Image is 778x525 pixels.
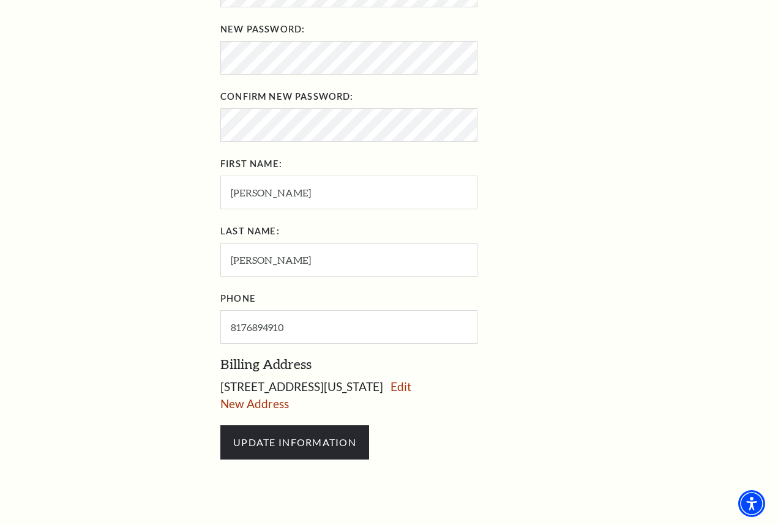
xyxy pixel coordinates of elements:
h3: Billing Address [220,356,757,372]
input: Last Name: [220,243,477,277]
input: New Password: [220,41,477,75]
div: Accessibility Menu [738,490,765,517]
input: Confirm New Password: [220,108,477,142]
label: Phone [220,291,256,307]
input: Button [220,425,369,460]
a: New Address [220,397,289,411]
span: [STREET_ADDRESS][US_STATE] [220,379,383,393]
label: New Password: [220,22,305,37]
a: Edit [391,379,411,393]
label: First Name: [220,157,282,172]
input: First Name: [220,176,477,209]
input: Phone [220,310,477,344]
label: Last Name: [220,224,280,239]
label: Confirm New Password: [220,89,354,105]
